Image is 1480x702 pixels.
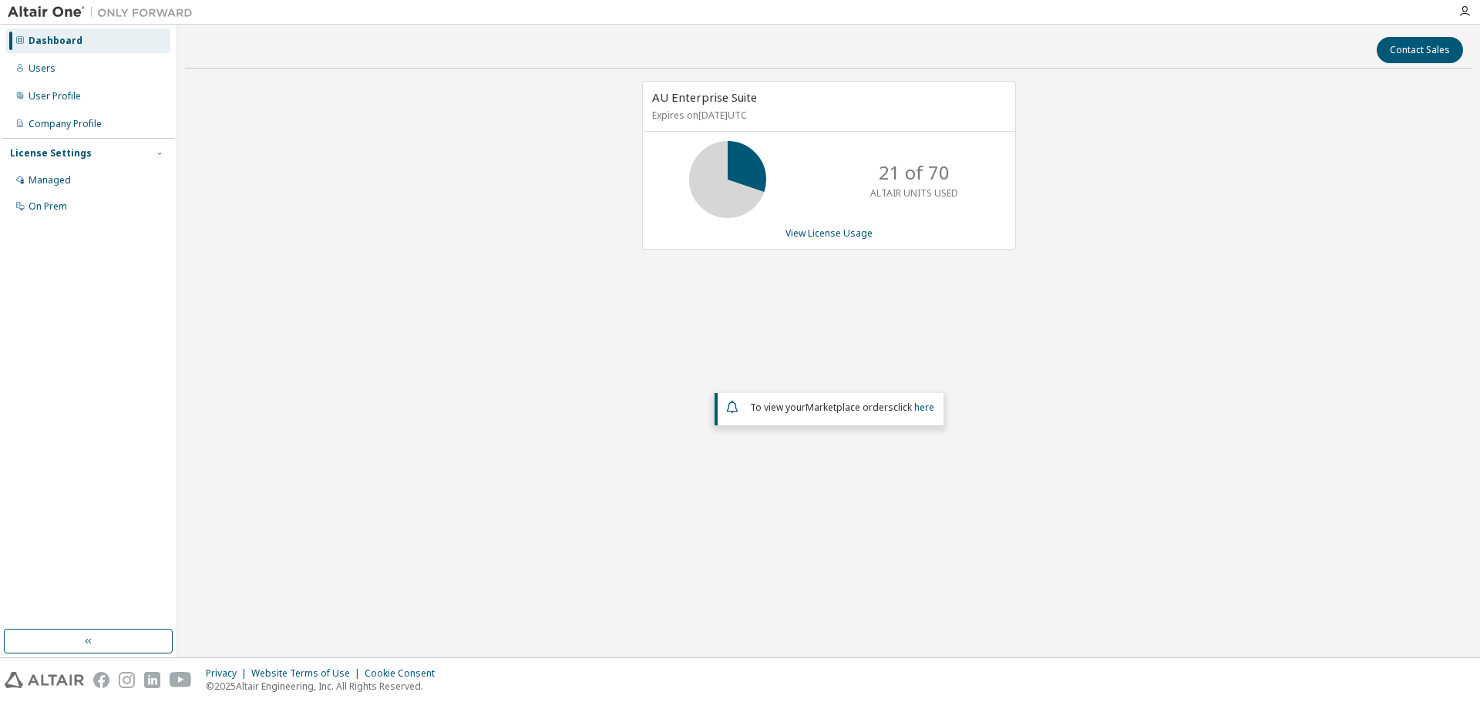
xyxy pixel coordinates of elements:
img: facebook.svg [93,672,109,688]
span: AU Enterprise Suite [652,89,757,105]
div: License Settings [10,147,92,160]
div: Managed [29,174,71,186]
img: instagram.svg [119,672,135,688]
p: ALTAIR UNITS USED [870,186,958,200]
div: Cookie Consent [365,667,444,680]
a: here [914,401,934,414]
img: altair_logo.svg [5,672,84,688]
button: Contact Sales [1377,37,1463,63]
p: 21 of 70 [879,160,950,186]
p: © 2025 Altair Engineering, Inc. All Rights Reserved. [206,680,444,693]
img: Altair One [8,5,200,20]
div: Dashboard [29,35,82,47]
em: Marketplace orders [806,401,893,414]
div: Company Profile [29,118,102,130]
div: Website Terms of Use [251,667,365,680]
p: Expires on [DATE] UTC [652,109,1002,122]
img: linkedin.svg [144,672,160,688]
div: On Prem [29,200,67,213]
a: View License Usage [785,227,873,240]
div: User Profile [29,90,81,102]
div: Privacy [206,667,251,680]
img: youtube.svg [170,672,192,688]
span: To view your click [750,401,934,414]
div: Users [29,62,55,75]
